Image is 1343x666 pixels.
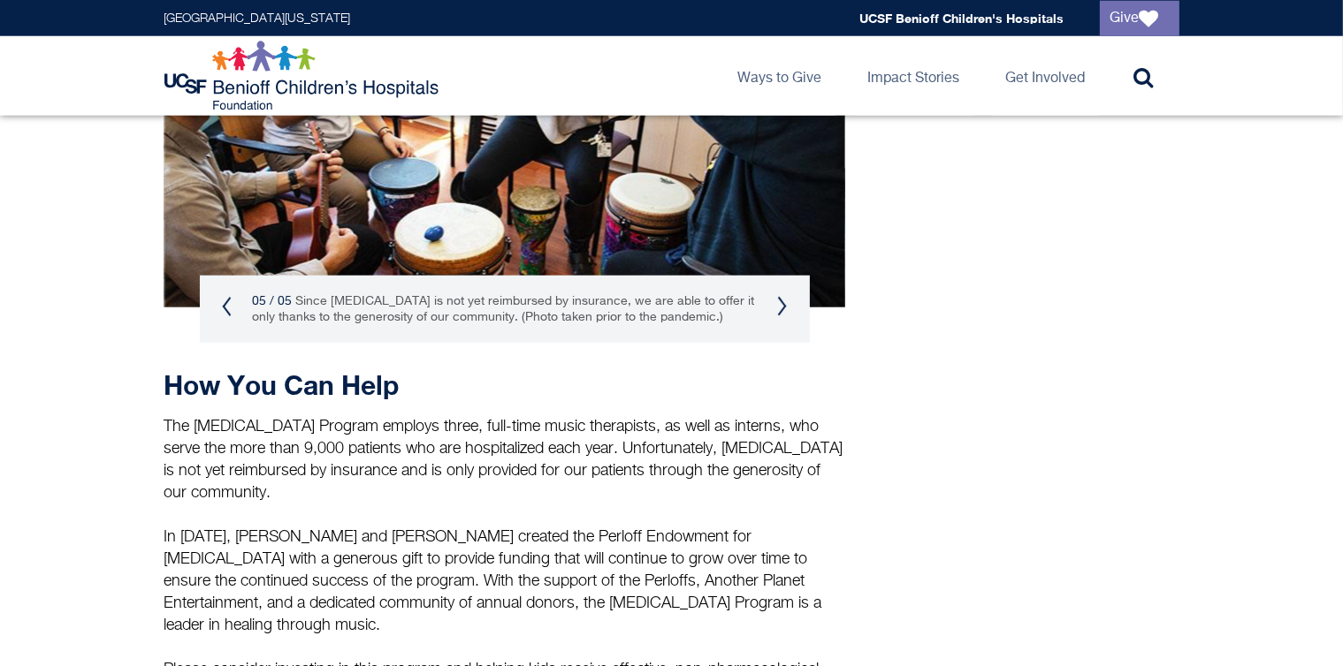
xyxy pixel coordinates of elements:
a: [GEOGRAPHIC_DATA][US_STATE] [164,12,351,25]
p: In [DATE], [PERSON_NAME] and [PERSON_NAME] created the Perloff Endowment for [MEDICAL_DATA] with ... [164,526,845,637]
a: Ways to Give [724,36,836,116]
p: The [MEDICAL_DATA] Program employs three, full-time music therapists, as well as interns, who ser... [164,416,845,504]
a: UCSF Benioff Children's Hospitals [860,11,1064,26]
a: Impact Stories [854,36,974,116]
img: Logo for UCSF Benioff Children's Hospitals Foundation [164,41,443,111]
strong: How You Can Help [164,369,400,401]
a: Get Involved [992,36,1100,116]
button: Next [777,296,788,317]
small: Since [MEDICAL_DATA] is not yet reimbursed by insurance, we are able to offer it only thanks to t... [253,295,755,323]
a: Give [1100,1,1179,36]
span: 05 / 05 [253,295,293,307]
button: Previous [222,296,233,317]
